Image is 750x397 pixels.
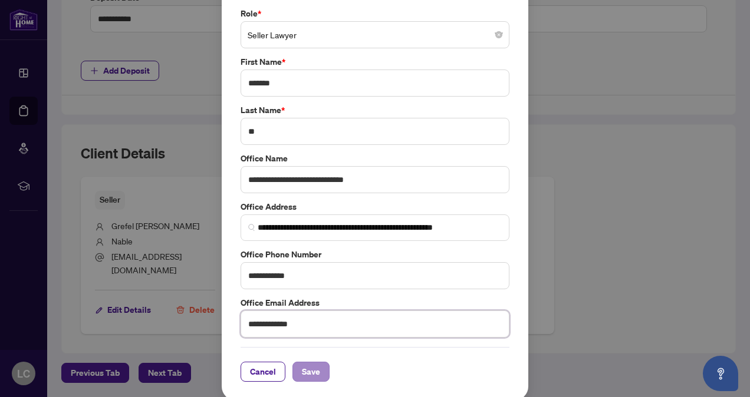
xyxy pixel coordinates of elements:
img: search_icon [248,224,255,231]
label: Office Phone Number [241,248,509,261]
span: Cancel [250,362,276,381]
span: Save [302,362,320,381]
label: Last Name [241,104,509,117]
button: Open asap [703,356,738,391]
label: Role [241,7,509,20]
button: Cancel [241,362,285,382]
label: First Name [241,55,509,68]
label: Office Address [241,200,509,213]
span: Seller Lawyer [248,24,502,46]
label: Office Email Address [241,296,509,309]
button: Save [292,362,330,382]
label: Office Name [241,152,509,165]
span: close-circle [495,31,502,38]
